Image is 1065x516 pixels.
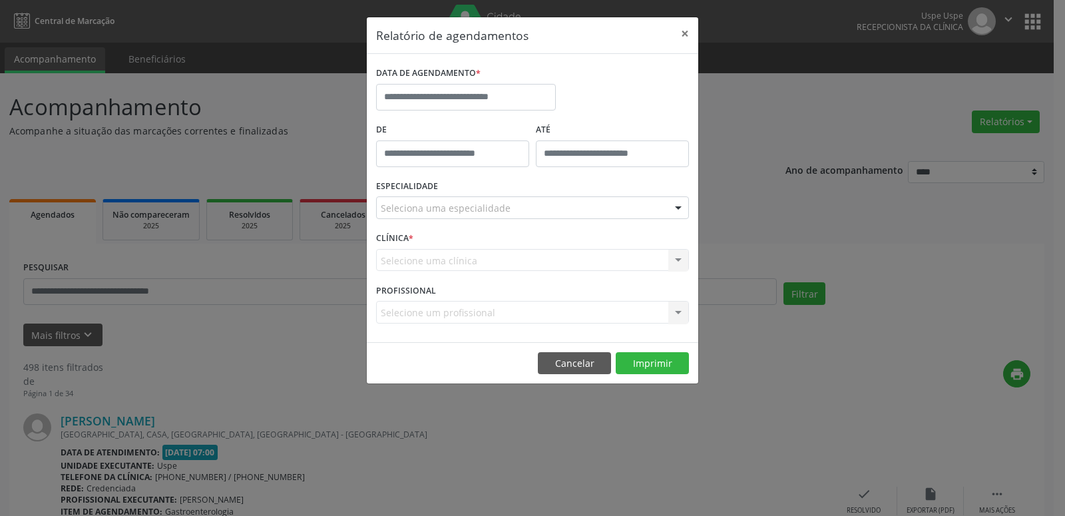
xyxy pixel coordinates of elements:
[672,17,698,50] button: Close
[376,280,436,301] label: PROFISSIONAL
[376,63,481,84] label: DATA DE AGENDAMENTO
[376,120,529,140] label: De
[376,27,529,44] h5: Relatório de agendamentos
[376,176,438,197] label: ESPECIALIDADE
[538,352,611,375] button: Cancelar
[376,228,413,249] label: CLÍNICA
[381,201,511,215] span: Seleciona uma especialidade
[536,120,689,140] label: ATÉ
[616,352,689,375] button: Imprimir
